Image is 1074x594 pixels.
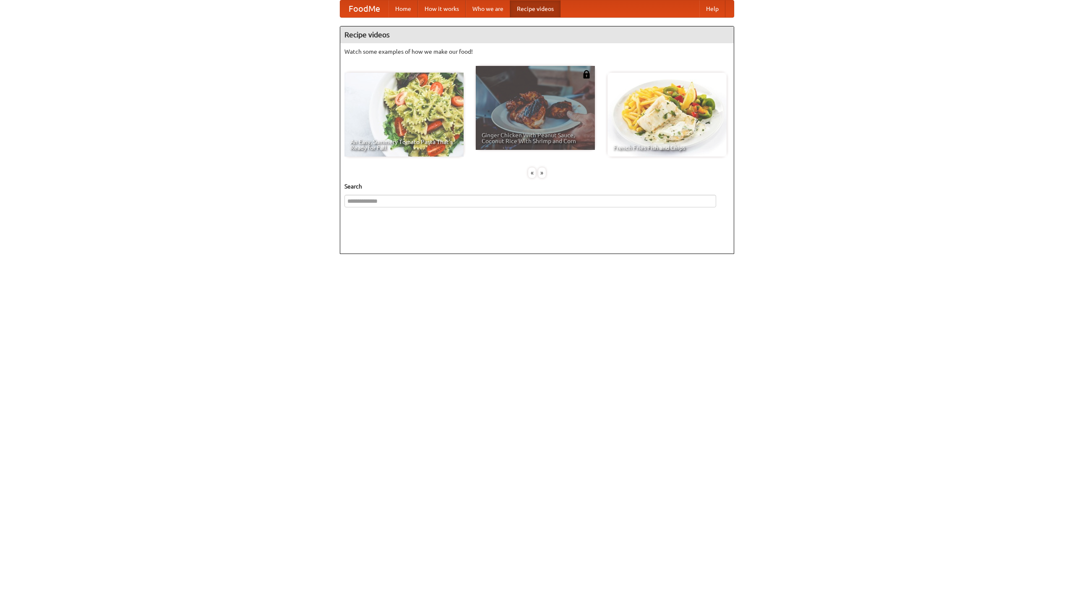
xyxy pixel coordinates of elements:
[466,0,510,17] a: Who we are
[538,167,546,178] div: »
[582,70,591,79] img: 483408.png
[418,0,466,17] a: How it works
[510,0,560,17] a: Recipe videos
[344,182,730,191] h5: Search
[344,47,730,56] p: Watch some examples of how we make our food!
[388,0,418,17] a: Home
[344,73,464,157] a: An Easy, Summery Tomato Pasta That's Ready for Fall
[699,0,725,17] a: Help
[340,26,734,43] h4: Recipe videos
[528,167,536,178] div: «
[613,145,721,151] span: French Fries Fish and Chips
[350,139,458,151] span: An Easy, Summery Tomato Pasta That's Ready for Fall
[607,73,727,157] a: French Fries Fish and Chips
[340,0,388,17] a: FoodMe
